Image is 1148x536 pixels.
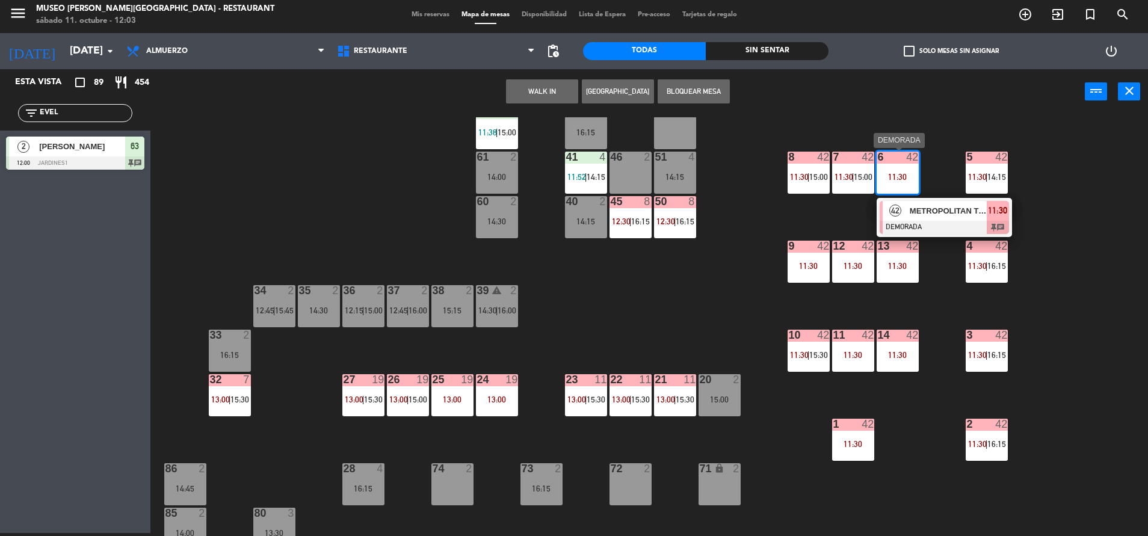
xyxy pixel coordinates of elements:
[409,306,427,315] span: 16:00
[364,395,383,404] span: 15:30
[255,508,255,519] div: 80
[342,484,384,493] div: 16:15
[567,172,586,182] span: 11:52
[874,133,925,148] div: DEMORADA
[478,306,497,315] span: 14:30
[817,330,829,340] div: 42
[478,128,497,137] span: 11:38
[599,107,606,118] div: 2
[854,172,872,182] span: 15:00
[407,395,409,404] span: |
[1118,82,1140,100] button: close
[1089,84,1103,98] i: power_input
[986,350,988,360] span: |
[906,152,918,162] div: 42
[1116,7,1130,22] i: search
[566,107,567,118] div: 42
[407,306,409,315] span: |
[706,42,829,60] div: Sin sentar
[520,484,563,493] div: 16:15
[477,107,478,118] div: 62
[39,106,132,120] input: Filtrar por nombre...
[496,306,498,315] span: |
[476,173,518,181] div: 14:00
[699,395,741,404] div: 15:00
[1051,7,1065,22] i: exit_to_app
[466,463,473,474] div: 2
[1104,44,1119,58] i: power_settings_new
[199,463,206,474] div: 2
[9,4,27,22] i: menu
[6,75,87,90] div: Esta vista
[995,419,1007,430] div: 42
[566,374,567,385] div: 23
[377,463,384,474] div: 4
[546,44,560,58] span: pending_actions
[906,241,918,251] div: 42
[862,152,874,162] div: 42
[833,241,834,251] div: 12
[631,395,650,404] span: 15:30
[389,306,408,315] span: 12:45
[599,152,606,162] div: 4
[656,395,675,404] span: 13:00
[968,172,987,182] span: 11:30
[573,11,632,18] span: Lista de Espera
[877,173,919,181] div: 11:30
[288,285,295,296] div: 2
[790,172,809,182] span: 11:30
[344,374,344,385] div: 27
[594,374,606,385] div: 11
[700,463,700,474] div: 71
[230,395,249,404] span: 15:30
[655,196,656,207] div: 50
[906,330,918,340] div: 42
[968,261,987,271] span: 11:30
[904,46,915,57] span: check_box_outline_blank
[817,241,829,251] div: 42
[131,139,139,153] span: 63
[809,172,828,182] span: 15:00
[103,44,117,58] i: arrow_drop_down
[986,439,988,449] span: |
[877,351,919,359] div: 11:30
[433,374,433,385] div: 25
[658,79,730,103] button: Bloquear Mesa
[700,374,700,385] div: 20
[416,374,428,385] div: 19
[496,128,498,137] span: |
[299,285,300,296] div: 35
[288,508,295,519] div: 3
[498,306,516,315] span: 16:00
[631,217,650,226] span: 16:15
[676,395,694,404] span: 15:30
[298,306,340,315] div: 14:30
[344,463,344,474] div: 28
[807,350,810,360] span: |
[510,107,517,118] div: 1
[39,140,125,153] span: [PERSON_NAME]
[36,15,274,27] div: sábado 11. octubre - 12:03
[676,11,743,18] span: Tarjetas de regalo
[209,351,251,359] div: 16:15
[566,152,567,162] div: 41
[1122,84,1137,98] i: close
[73,75,87,90] i: crop_square
[684,374,696,385] div: 11
[688,152,696,162] div: 4
[655,107,656,118] div: 52
[388,285,389,296] div: 37
[632,11,676,18] span: Pre-acceso
[17,141,29,153] span: 2
[904,46,999,57] label: Solo mesas sin asignar
[362,306,365,315] span: |
[1083,7,1097,22] i: turned_in_not
[421,285,428,296] div: 2
[688,107,696,118] div: 2
[733,463,740,474] div: 2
